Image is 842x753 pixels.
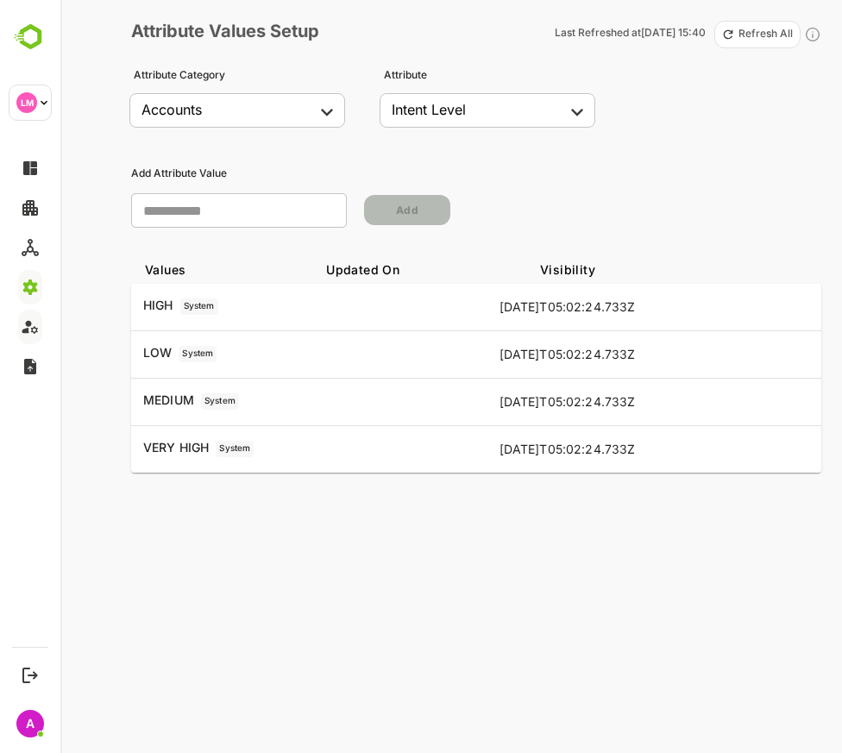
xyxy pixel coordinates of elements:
[145,260,185,280] p: Values
[317,378,817,425] td: [DATE]T05:02:24.733Z
[317,284,817,330] td: [DATE]T05:02:24.733Z
[129,93,345,128] div: Accounts
[143,393,194,408] p: MEDIUM
[804,21,821,47] div: Click to refresh values for all attributes in the selected attribute category
[131,167,816,180] p: Add Attribute Value
[216,441,254,457] p: System
[555,27,706,48] p: Last Refreshed at [DATE] 15:40
[392,102,568,118] div: Intent Level
[384,69,623,82] p: Attribute
[123,21,319,48] p: Attribute Values Setup
[317,425,817,472] td: [DATE]T05:02:24.733Z
[16,92,37,113] div: LM
[9,21,53,53] img: BambooboxLogoMark.f1c84d78b4c51b1a7b5f700c9845e183.svg
[141,102,317,118] div: Accounts
[143,346,172,361] p: LOW
[380,93,595,128] div: Accounts
[714,21,801,48] button: Refresh All
[134,69,373,82] p: Attribute Category
[179,346,217,362] p: System
[143,298,173,313] p: HIGH
[738,28,793,41] p: Refresh All
[317,330,817,378] td: [DATE]T05:02:24.733Z
[143,441,209,455] p: VERY HIGH
[180,298,218,315] p: System
[201,393,239,410] p: System
[18,663,41,687] button: Logout
[540,260,595,280] p: Visibility
[16,710,44,737] div: A
[326,260,399,280] p: Updated On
